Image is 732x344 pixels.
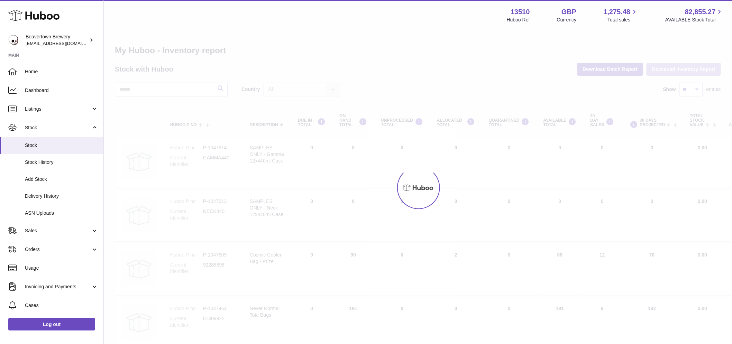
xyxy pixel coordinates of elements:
[25,193,98,199] span: Delivery History
[25,68,98,75] span: Home
[26,40,102,46] span: [EMAIL_ADDRESS][DOMAIN_NAME]
[557,17,577,23] div: Currency
[604,7,639,23] a: 1,275.48 Total sales
[26,34,88,47] div: Beavertown Brewery
[25,142,98,149] span: Stock
[604,7,631,17] span: 1,275.48
[8,318,95,331] a: Log out
[25,159,98,166] span: Stock History
[685,7,716,17] span: 82,855.27
[25,210,98,216] span: ASN Uploads
[511,7,530,17] strong: 13510
[561,7,576,17] strong: GBP
[25,246,91,253] span: Orders
[25,283,91,290] span: Invoicing and Payments
[8,35,19,45] img: aoife@beavertownbrewery.co.uk
[25,227,91,234] span: Sales
[665,7,724,23] a: 82,855.27 AVAILABLE Stock Total
[25,106,91,112] span: Listings
[507,17,530,23] div: Huboo Ref
[25,176,98,183] span: Add Stock
[25,265,98,271] span: Usage
[25,87,98,94] span: Dashboard
[607,17,638,23] span: Total sales
[25,302,98,309] span: Cases
[665,17,724,23] span: AVAILABLE Stock Total
[25,124,91,131] span: Stock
